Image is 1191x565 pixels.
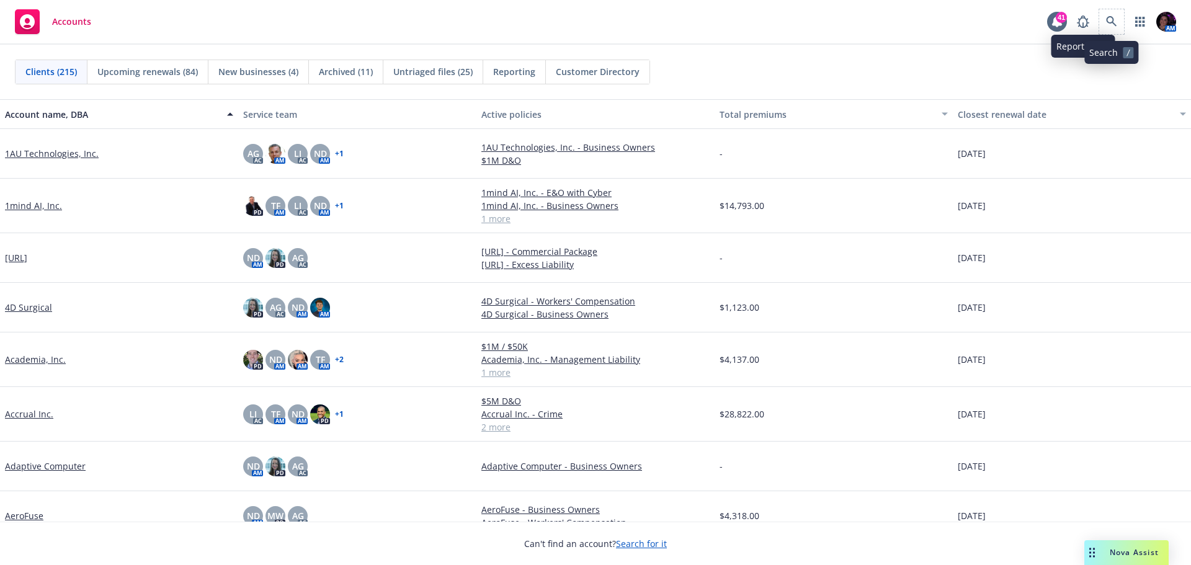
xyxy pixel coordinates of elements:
[1084,540,1100,565] div: Drag to move
[292,301,305,314] span: ND
[524,537,667,550] span: Can't find an account?
[481,407,710,420] a: Accrual Inc. - Crime
[1156,12,1176,32] img: photo
[720,147,723,160] span: -
[481,394,710,407] a: $5M D&O
[720,199,764,212] span: $14,793.00
[247,251,260,264] span: ND
[1128,9,1153,34] a: Switch app
[720,108,934,121] div: Total premiums
[958,509,986,522] span: [DATE]
[310,404,330,424] img: photo
[556,65,640,78] span: Customer Directory
[481,141,710,154] a: 1AU Technologies, Inc. - Business Owners
[5,460,86,473] a: Adaptive Computer
[335,356,344,363] a: + 2
[958,147,986,160] span: [DATE]
[481,516,710,529] a: AeroFuse - Workers' Compensation
[271,407,280,420] span: TF
[958,460,986,473] span: [DATE]
[218,65,298,78] span: New businesses (4)
[958,301,986,314] span: [DATE]
[265,144,285,164] img: photo
[720,509,759,522] span: $4,318.00
[481,212,710,225] a: 1 more
[1110,547,1159,558] span: Nova Assist
[248,147,259,160] span: AG
[481,199,710,212] a: 1mind AI, Inc. - Business Owners
[481,108,710,121] div: Active policies
[481,258,710,271] a: [URL] - Excess Liability
[481,503,710,516] a: AeroFuse - Business Owners
[958,353,986,366] span: [DATE]
[476,99,715,129] button: Active policies
[243,350,263,370] img: photo
[481,295,710,308] a: 4D Surgical - Workers' Compensation
[314,147,327,160] span: ND
[720,301,759,314] span: $1,123.00
[288,350,308,370] img: photo
[5,509,43,522] a: AeroFuse
[393,65,473,78] span: Untriaged files (25)
[335,150,344,158] a: + 1
[269,353,282,366] span: ND
[481,460,710,473] a: Adaptive Computer - Business Owners
[335,411,344,418] a: + 1
[481,353,710,366] a: Academia, Inc. - Management Liability
[5,353,66,366] a: Academia, Inc.
[481,340,710,353] a: $1M / $50K
[238,99,476,129] button: Service team
[243,108,471,121] div: Service team
[953,99,1191,129] button: Closest renewal date
[243,298,263,318] img: photo
[310,298,330,318] img: photo
[958,251,986,264] span: [DATE]
[481,366,710,379] a: 1 more
[243,196,263,216] img: photo
[314,199,327,212] span: ND
[958,199,986,212] span: [DATE]
[335,202,344,210] a: + 1
[958,108,1172,121] div: Closest renewal date
[270,301,282,314] span: AG
[720,407,764,420] span: $28,822.00
[481,308,710,321] a: 4D Surgical - Business Owners
[265,248,285,268] img: photo
[319,65,373,78] span: Archived (11)
[292,407,305,420] span: ND
[720,353,759,366] span: $4,137.00
[1071,9,1095,34] a: Report a Bug
[294,199,301,212] span: LI
[493,65,535,78] span: Reporting
[1084,540,1169,565] button: Nova Assist
[294,147,301,160] span: LI
[292,460,304,473] span: AG
[1099,9,1124,34] a: Search
[247,509,260,522] span: ND
[265,456,285,476] img: photo
[292,251,304,264] span: AG
[249,407,257,420] span: LI
[10,4,96,39] a: Accounts
[481,420,710,434] a: 2 more
[616,538,667,549] a: Search for it
[316,353,325,366] span: TF
[97,65,198,78] span: Upcoming renewals (84)
[52,17,91,27] span: Accounts
[5,108,220,121] div: Account name, DBA
[267,509,283,522] span: MW
[715,99,953,129] button: Total premiums
[958,407,986,420] span: [DATE]
[720,251,723,264] span: -
[292,509,304,522] span: AG
[25,65,77,78] span: Clients (215)
[247,460,260,473] span: ND
[720,460,723,473] span: -
[5,407,53,420] a: Accrual Inc.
